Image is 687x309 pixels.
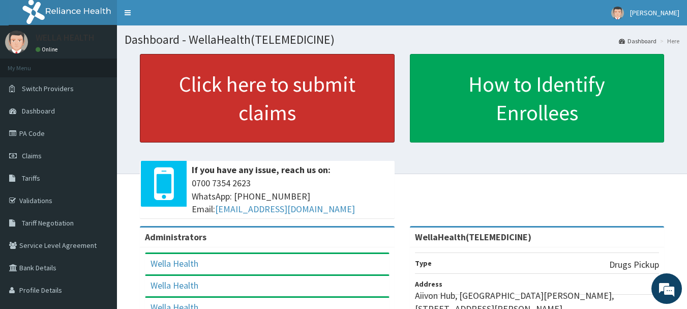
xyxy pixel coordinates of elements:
[22,174,40,183] span: Tariffs
[22,106,55,116] span: Dashboard
[151,279,198,291] a: Wella Health
[415,231,531,243] strong: WellaHealth(TELEMEDICINE)
[415,259,432,268] b: Type
[658,37,679,45] li: Here
[415,279,442,289] b: Address
[151,258,198,269] a: Wella Health
[192,164,331,176] b: If you have any issue, reach us on:
[630,8,679,17] span: [PERSON_NAME]
[140,54,395,143] a: Click here to submit claims
[619,37,656,45] a: Dashboard
[5,31,28,53] img: User Image
[145,231,206,243] b: Administrators
[22,84,74,93] span: Switch Providers
[22,218,74,228] span: Tariff Negotiation
[611,7,624,19] img: User Image
[125,33,679,46] h1: Dashboard - WellaHealth(TELEMEDICINE)
[215,203,355,215] a: [EMAIL_ADDRESS][DOMAIN_NAME]
[22,151,42,160] span: Claims
[36,46,60,53] a: Online
[36,33,95,42] p: WELLA HEALTH
[609,258,659,271] p: Drugs Pickup
[410,54,665,143] a: How to Identify Enrollees
[192,177,390,216] span: 0700 7354 2623 WhatsApp: [PHONE_NUMBER] Email:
